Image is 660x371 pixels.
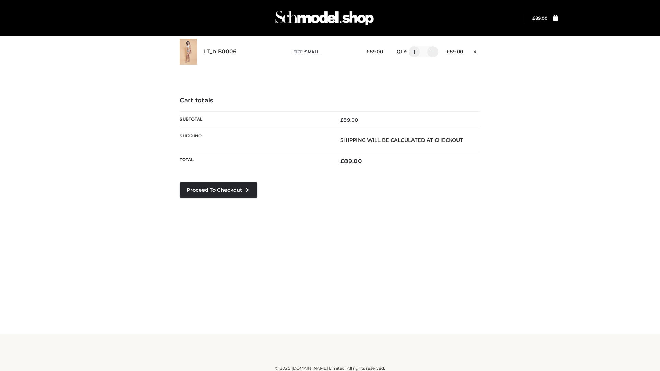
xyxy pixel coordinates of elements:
[340,137,463,143] strong: Shipping will be calculated at checkout
[340,158,362,165] bdi: 89.00
[366,49,370,54] span: £
[180,39,197,65] img: LT_b-B0006 - SMALL
[340,117,343,123] span: £
[294,49,356,55] p: size :
[340,158,344,165] span: £
[447,49,450,54] span: £
[180,152,330,170] th: Total
[532,15,547,21] a: £89.00
[180,182,257,198] a: Proceed to Checkout
[447,49,463,54] bdi: 89.00
[180,97,480,104] h4: Cart totals
[340,117,358,123] bdi: 89.00
[204,48,237,55] a: LT_b-B0006
[305,49,319,54] span: SMALL
[180,111,330,128] th: Subtotal
[470,46,480,55] a: Remove this item
[366,49,383,54] bdi: 89.00
[390,46,436,57] div: QTY:
[180,128,330,152] th: Shipping:
[273,4,376,32] img: Schmodel Admin 964
[532,15,547,21] bdi: 89.00
[532,15,535,21] span: £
